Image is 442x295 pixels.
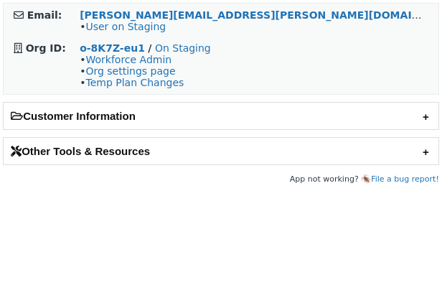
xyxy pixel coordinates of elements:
[85,77,184,88] a: Temp Plan Changes
[371,174,439,184] a: File a bug report!
[85,21,166,32] a: User on Staging
[148,42,151,54] strong: /
[85,54,171,65] a: Workforce Admin
[4,138,438,164] h2: Other Tools & Resources
[155,42,211,54] a: On Staging
[80,42,145,54] a: o-8K7Z-eu1
[85,65,175,77] a: Org settings page
[4,103,438,129] h2: Customer Information
[3,172,439,187] footer: App not working? 🪳
[80,54,184,88] span: • • •
[26,42,66,54] strong: Org ID:
[27,9,62,21] strong: Email:
[80,21,166,32] span: •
